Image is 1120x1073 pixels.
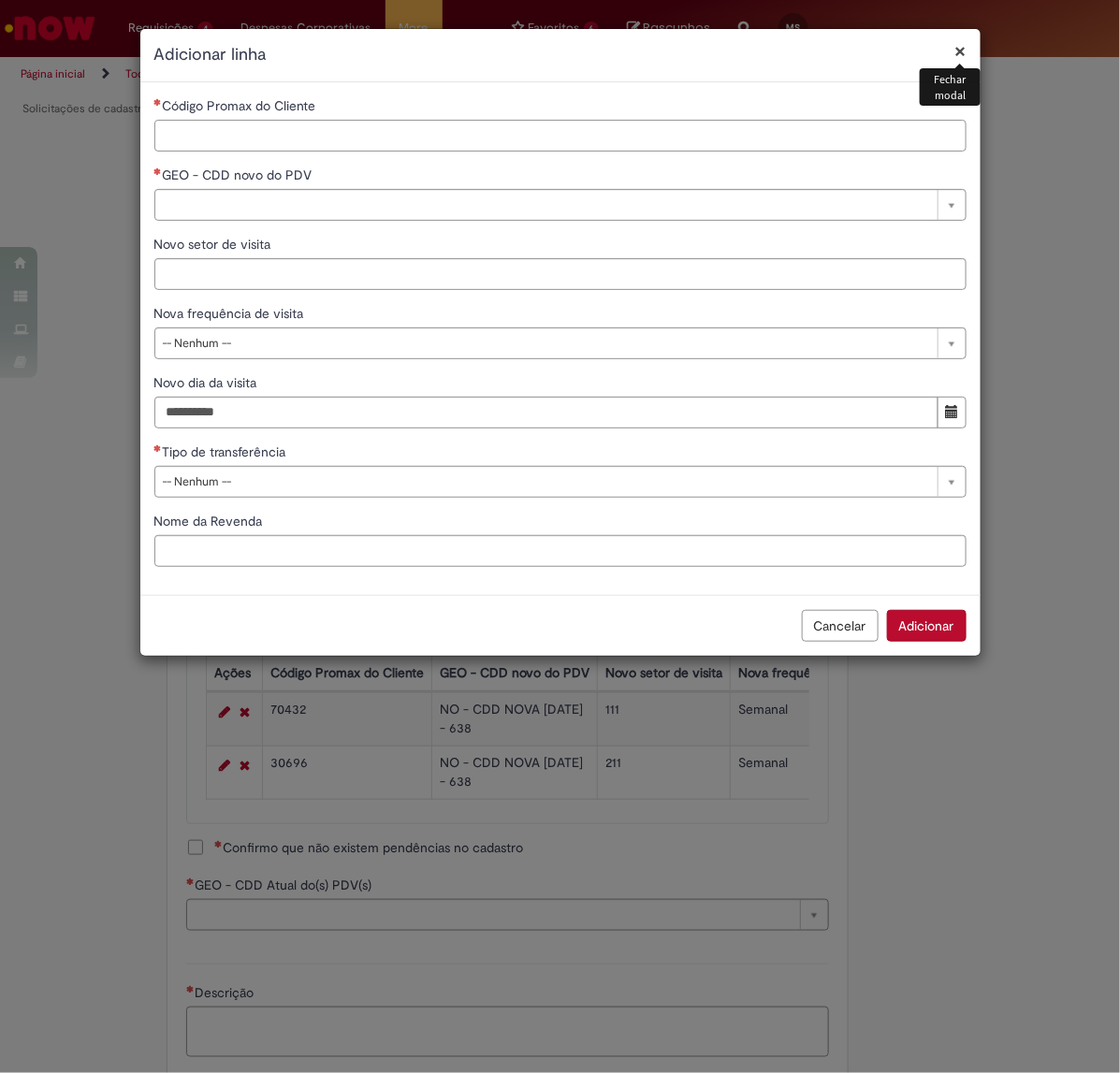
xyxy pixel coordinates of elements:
[163,443,290,460] span: Tipo de transferência
[154,167,163,175] span: Necessários
[154,189,967,221] a: Limpar campo GEO - CDD novo do PDV
[154,444,163,452] span: Necessários
[163,167,316,183] span: Necessários - GEO - CDD novo do PDV
[154,258,967,290] input: Novo setor de visita
[154,305,308,322] span: Nova frequência de visita
[920,68,980,106] div: Fechar modal
[955,41,967,61] button: Fechar modal
[802,610,879,642] button: Cancelar
[163,328,928,358] span: -- Nenhum --
[154,374,261,391] span: Novo dia da visita
[154,397,938,428] input: Novo dia da visita
[163,467,928,497] span: -- Nenhum --
[154,236,275,253] span: Novo setor de visita
[154,98,163,106] span: Necessários
[887,610,967,642] button: Adicionar
[154,43,967,67] h2: Adicionar linha
[154,120,967,152] input: Código Promax do Cliente
[938,397,967,428] button: Mostrar calendário para Novo dia da visita
[154,535,967,567] input: Nome da Revenda
[154,513,267,529] span: Nome da Revenda
[163,97,320,114] span: Código Promax do Cliente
